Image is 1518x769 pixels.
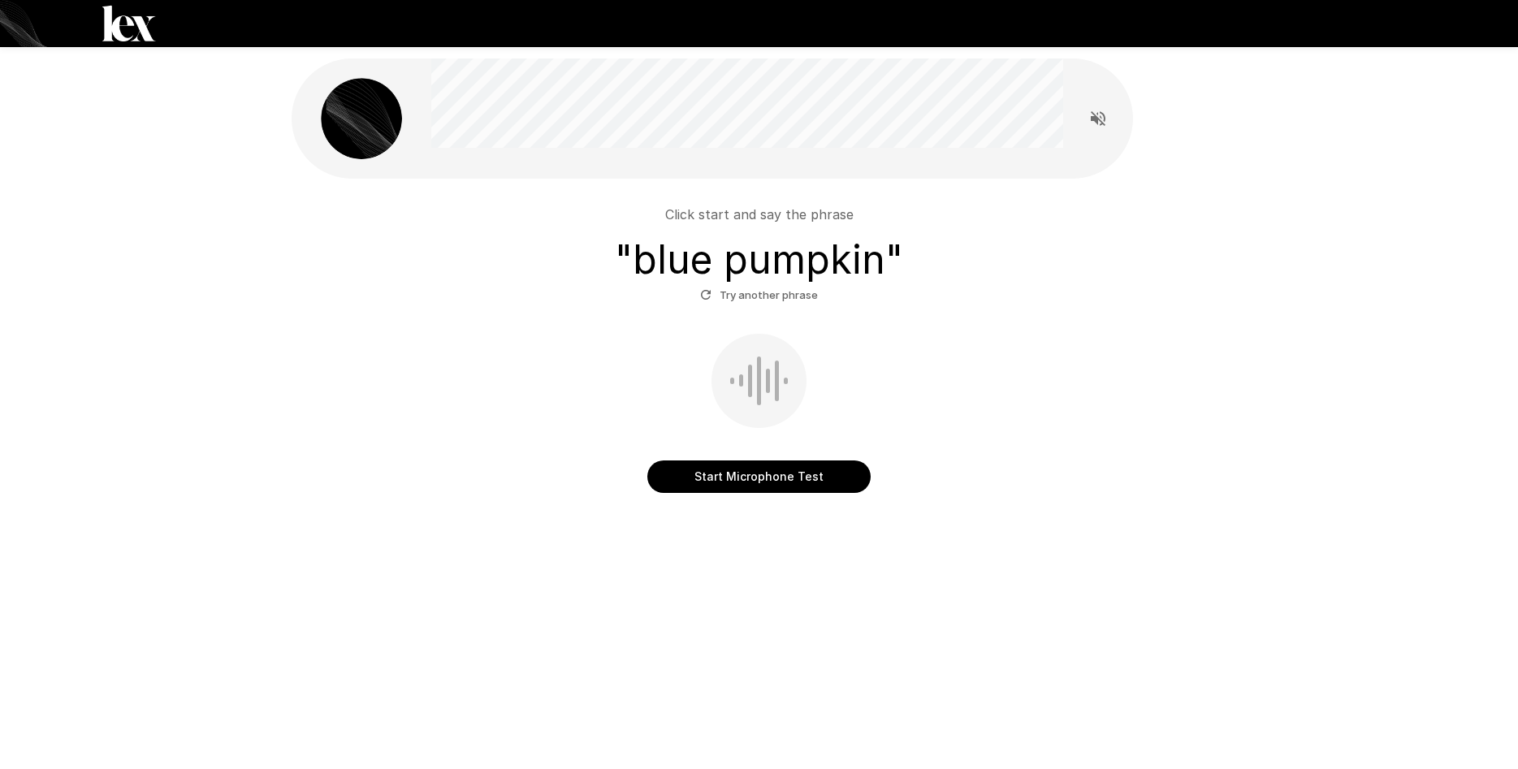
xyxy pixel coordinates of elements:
button: Try another phrase [696,283,822,308]
h3: " blue pumpkin " [615,237,903,283]
button: Start Microphone Test [647,460,871,493]
p: Click start and say the phrase [665,205,854,224]
img: lex_avatar2.png [321,78,402,159]
button: Read questions aloud [1082,102,1114,135]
